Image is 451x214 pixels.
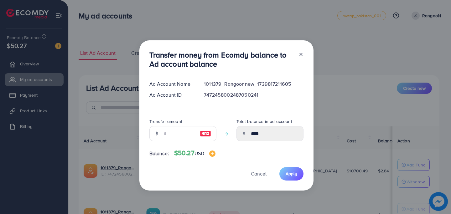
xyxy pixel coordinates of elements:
div: Ad Account ID [144,91,199,99]
div: 7472458002487050241 [199,91,308,99]
span: USD [194,150,204,157]
span: Balance: [149,150,169,157]
img: image [200,130,211,137]
div: 1011379_Rangoonnew_1739817211605 [199,80,308,88]
label: Transfer amount [149,118,182,125]
div: Ad Account Name [144,80,199,88]
label: Total balance in ad account [236,118,292,125]
img: image [209,150,215,157]
span: Apply [286,171,297,177]
span: Cancel [251,170,267,177]
h3: Transfer money from Ecomdy balance to Ad account balance [149,50,293,69]
h4: $50.27 [174,149,215,157]
button: Cancel [243,167,274,181]
button: Apply [279,167,303,181]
